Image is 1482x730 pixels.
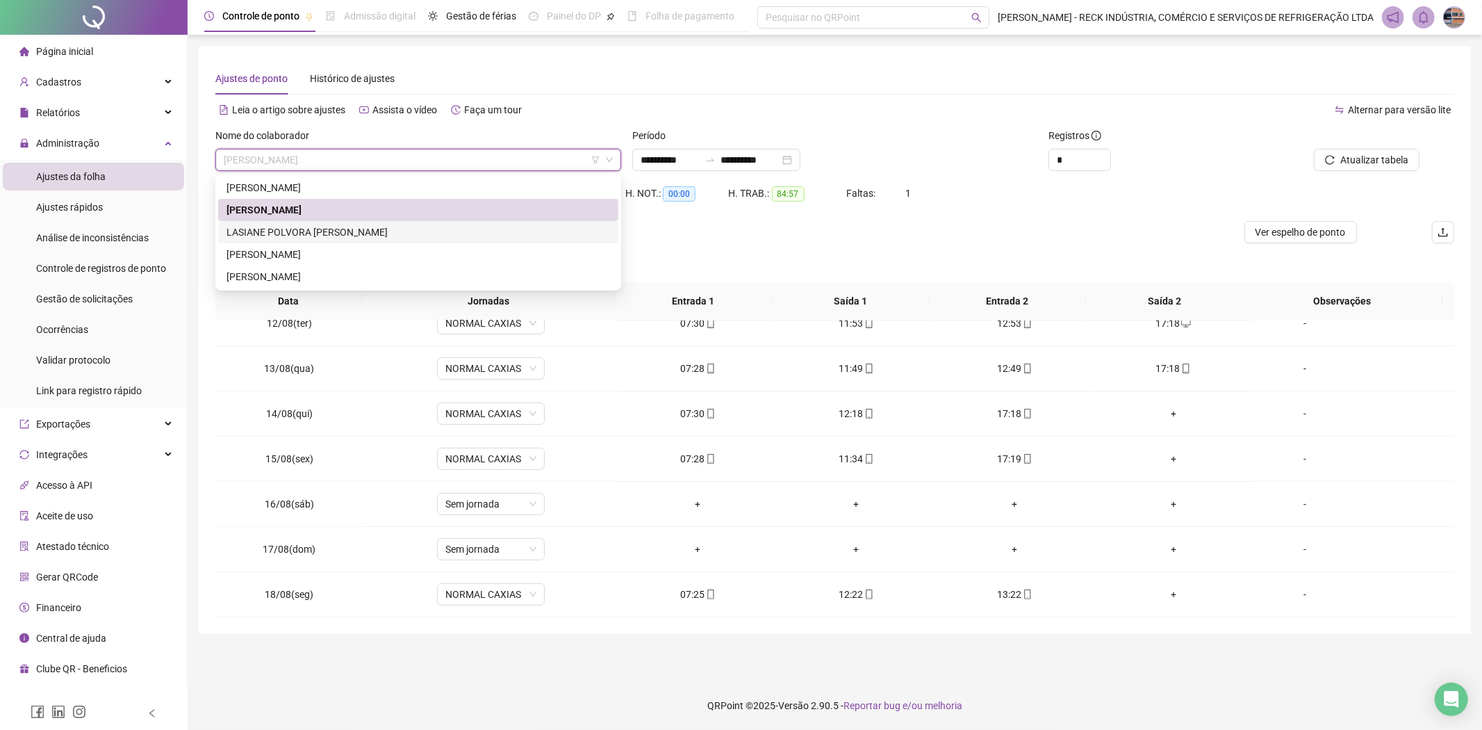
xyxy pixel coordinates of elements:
[1255,225,1346,240] span: Ver espelho de ponto
[615,282,772,321] th: Entrada 1
[36,107,80,118] span: Relatórios
[788,316,924,331] div: 11:53
[72,705,86,719] span: instagram
[36,171,106,182] span: Ajustes da folha
[445,448,536,469] span: NORMAL CAXIAS
[445,539,536,560] span: Sem jornada
[1417,11,1430,24] span: bell
[264,363,314,374] span: 13/08(qua)
[36,355,110,366] span: Validar protocolo
[204,11,214,21] span: clock-circle
[788,361,924,376] div: 11:49
[219,105,229,115] span: file-text
[863,454,874,464] span: mobile
[788,451,924,467] div: 11:34
[19,480,29,490] span: api
[1021,409,1032,419] span: mobile
[929,282,1086,321] th: Entrada 2
[218,243,618,266] div: MICHAEL LEHUGEUR
[267,318,312,329] span: 12/08(ter)
[1254,293,1431,309] span: Observações
[1021,590,1032,599] span: mobile
[1105,451,1242,467] div: +
[1021,318,1032,328] span: mobile
[1264,496,1346,512] div: -
[36,449,88,460] span: Integrações
[19,138,29,148] span: lock
[36,232,149,243] span: Análise de inconsistências
[788,406,924,421] div: 12:18
[627,11,637,21] span: book
[778,700,809,711] span: Versão
[445,358,536,379] span: NORMAL CAXIAS
[1264,451,1346,467] div: -
[1048,128,1101,143] span: Registros
[19,108,29,117] span: file
[1021,454,1032,464] span: mobile
[625,186,729,202] div: H. NOT.:
[788,542,924,557] div: +
[629,587,766,602] div: 07:25
[445,313,536,334] span: NORMAL CAXIAS
[1180,318,1191,328] span: desktop
[36,633,106,644] span: Central de ajuda
[31,705,44,719] span: facebook
[344,10,415,22] span: Admissão digital
[906,188,912,199] span: 1
[947,406,1083,421] div: 17:18
[428,11,438,21] span: sun
[1335,105,1344,115] span: swap
[215,128,318,143] label: Nome do colaborador
[772,282,929,321] th: Saída 1
[19,77,29,87] span: user-add
[227,247,610,262] div: [PERSON_NAME]
[1244,221,1357,243] button: Ver espelho de ponto
[1264,361,1346,376] div: -
[847,188,878,199] span: Faltas:
[36,76,81,88] span: Cadastros
[1105,542,1242,557] div: +
[227,269,610,284] div: [PERSON_NAME]
[863,318,874,328] span: mobile
[19,572,29,582] span: qrcode
[1092,131,1101,140] span: info-circle
[305,13,313,21] span: pushpin
[19,450,29,460] span: sync
[464,104,522,115] span: Faça um tour
[1086,282,1243,321] th: Saída 2
[36,46,93,57] span: Página inicial
[36,263,166,274] span: Controle de registros de ponto
[451,105,461,115] span: history
[36,571,98,583] span: Gerar QRCode
[215,282,362,321] th: Data
[705,318,716,328] span: mobile
[36,663,127,674] span: Clube QR - Beneficios
[998,10,1374,25] span: [PERSON_NAME] - RECK INDÚSTRIA, COMÉRCIO E SERVIÇOS DE REFRIGERAÇÃO LTDA
[863,590,874,599] span: mobile
[19,603,29,613] span: dollar
[591,156,600,164] span: filter
[947,316,1083,331] div: 12:53
[788,496,924,512] div: +
[1243,282,1442,321] th: Observações
[310,73,395,84] span: Histórico de ajustes
[36,510,93,521] span: Aceite de uso
[19,47,29,56] span: home
[1105,361,1242,376] div: 17:18
[227,202,610,218] div: [PERSON_NAME]
[1435,683,1468,716] div: Open Intercom Messenger
[947,587,1083,602] div: 13:22
[372,104,437,115] span: Assista o vídeo
[362,282,615,321] th: Jornadas
[227,225,610,240] div: LASIANE POLVORA [PERSON_NAME]
[705,364,716,373] span: mobile
[629,361,766,376] div: 07:28
[445,494,536,514] span: Sem jornada
[632,128,675,143] label: Período
[788,587,924,602] div: 12:22
[265,589,313,600] span: 18/08(seg)
[218,199,618,221] div: ISMAEL DA SILVA MOURA
[1105,316,1242,331] div: 17:18
[1264,406,1346,421] div: -
[188,681,1482,730] footer: QRPoint © 2025 - 2.90.5 -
